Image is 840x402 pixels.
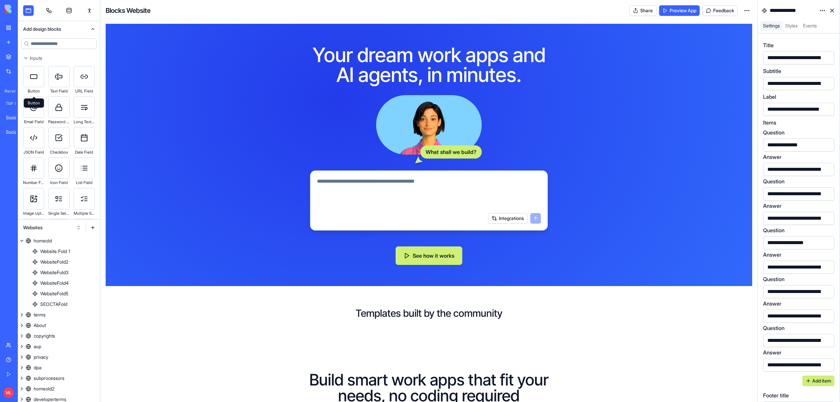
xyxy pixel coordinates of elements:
[3,387,14,398] span: ML
[74,118,95,126] div: Long Text Field
[40,269,68,276] div: WebsiteFold3
[24,98,44,108] div: Button
[74,179,95,187] div: List Field
[34,385,54,392] div: homeold2
[34,375,64,382] div: subprocessors
[2,96,28,110] a: אננדה יוגה [GEOGRAPHIC_DATA]
[74,209,95,217] div: Multiple Select Field
[2,126,28,139] a: Social Media Command Center
[18,236,100,246] a: homeold
[6,114,24,121] div: Social Media Command Center
[23,118,44,126] div: Email Field
[34,322,46,329] div: About
[18,320,100,331] a: About
[34,311,46,318] div: terms
[23,87,44,95] div: Button
[34,354,48,360] div: privacy
[763,324,785,332] label: Question
[763,348,782,356] label: Answer
[763,300,782,308] label: Answer
[74,148,95,156] div: Date Field
[18,352,100,362] a: privacy
[23,179,44,187] div: Number Field
[659,5,700,16] a: Preview App
[763,226,785,234] label: Question
[629,5,656,16] button: Share
[18,373,100,384] a: subprocessors
[702,5,738,16] button: Feedback
[785,23,798,28] span: Styles
[40,290,68,297] div: WebsiteFold5
[18,257,100,267] a: WebsiteFold2
[40,248,70,255] div: Website Fold 1
[763,202,782,210] label: Answer
[18,331,100,341] a: copyrights
[488,213,528,224] button: Integrations
[18,288,100,299] a: WebsiteFold5
[396,246,462,265] button: See how it works
[763,153,782,161] label: Answer
[116,307,742,319] h2: Templates built by the community
[18,299,100,310] a: SEOCTAFold
[74,87,95,95] div: URL Field
[106,6,151,15] h4: Blocks Website
[783,21,800,30] a: Styles
[34,238,52,244] div: homeold
[18,246,100,257] a: Website Fold 1
[18,53,100,63] button: Inputs
[34,343,41,350] div: aup
[763,128,785,136] label: Question
[18,362,100,373] a: dpa
[763,41,774,49] label: Title
[6,100,24,106] div: אננדה יוגה [GEOGRAPHIC_DATA]
[763,251,782,259] label: Answer
[40,259,68,265] div: WebsiteFold2
[18,310,100,320] a: terms
[763,177,785,185] label: Question
[763,391,789,399] label: Footer title
[302,45,556,85] h1: Your dream work apps and AI agents, in minutes.
[23,148,44,156] div: JSON Field
[18,21,100,37] button: Add design blocks
[34,333,55,339] div: copyrights
[800,21,820,30] a: Events
[802,376,834,386] button: Add item
[20,222,85,233] button: Websites
[40,301,67,308] div: SEOCTAFold
[48,87,69,95] div: Text Field
[106,24,752,351] div: Your dream work apps and AI agents, in minutes.What shall we build?IntegrationsSee how it worksTe...
[763,275,785,283] label: Question
[48,209,69,217] div: Single Select Field
[5,5,46,14] img: logo
[2,89,16,94] span: Recent
[18,267,100,278] a: WebsiteFold3
[48,179,69,187] div: Icon Field
[763,23,780,28] span: Settings
[48,148,69,156] div: Checkbox
[763,119,776,127] label: Items
[34,364,41,371] div: dpa
[763,93,776,101] label: Label
[23,209,44,217] div: Image Upload Field
[2,111,28,124] a: Social Media Command Center
[48,118,69,126] div: Password Field
[420,145,482,159] div: What shall we build?
[6,129,24,135] div: Social Media Command Center
[40,280,69,286] div: WebsiteFold4
[760,21,783,30] a: Settings
[763,67,781,75] label: Subtitle
[18,384,100,394] a: homeold2
[18,341,100,352] a: aup
[18,278,100,288] a: WebsiteFold4
[803,23,817,28] span: Events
